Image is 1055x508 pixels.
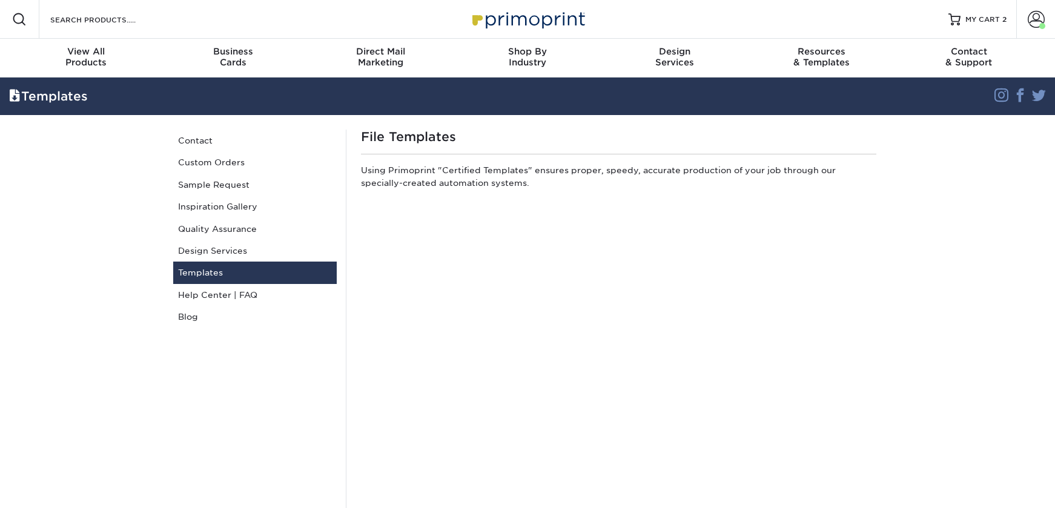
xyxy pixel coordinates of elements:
[601,46,748,68] div: Services
[601,46,748,57] span: Design
[307,39,454,78] a: Direct MailMarketing
[895,46,1042,68] div: & Support
[467,6,588,32] img: Primoprint
[307,46,454,57] span: Direct Mail
[361,130,876,144] h1: File Templates
[160,46,307,57] span: Business
[160,39,307,78] a: BusinessCards
[748,39,895,78] a: Resources& Templates
[13,46,160,57] span: View All
[895,46,1042,57] span: Contact
[454,46,601,57] span: Shop By
[173,306,337,328] a: Blog
[895,39,1042,78] a: Contact& Support
[454,39,601,78] a: Shop ByIndustry
[173,151,337,173] a: Custom Orders
[173,130,337,151] a: Contact
[160,46,307,68] div: Cards
[601,39,748,78] a: DesignServices
[13,46,160,68] div: Products
[361,164,876,194] p: Using Primoprint "Certified Templates" ensures proper, speedy, accurate production of your job th...
[173,174,337,196] a: Sample Request
[454,46,601,68] div: Industry
[748,46,895,57] span: Resources
[173,218,337,240] a: Quality Assurance
[13,39,160,78] a: View AllProducts
[173,284,337,306] a: Help Center | FAQ
[49,12,167,27] input: SEARCH PRODUCTS.....
[748,46,895,68] div: & Templates
[173,196,337,217] a: Inspiration Gallery
[307,46,454,68] div: Marketing
[1002,15,1007,24] span: 2
[173,262,337,283] a: Templates
[965,15,1000,25] span: MY CART
[173,240,337,262] a: Design Services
